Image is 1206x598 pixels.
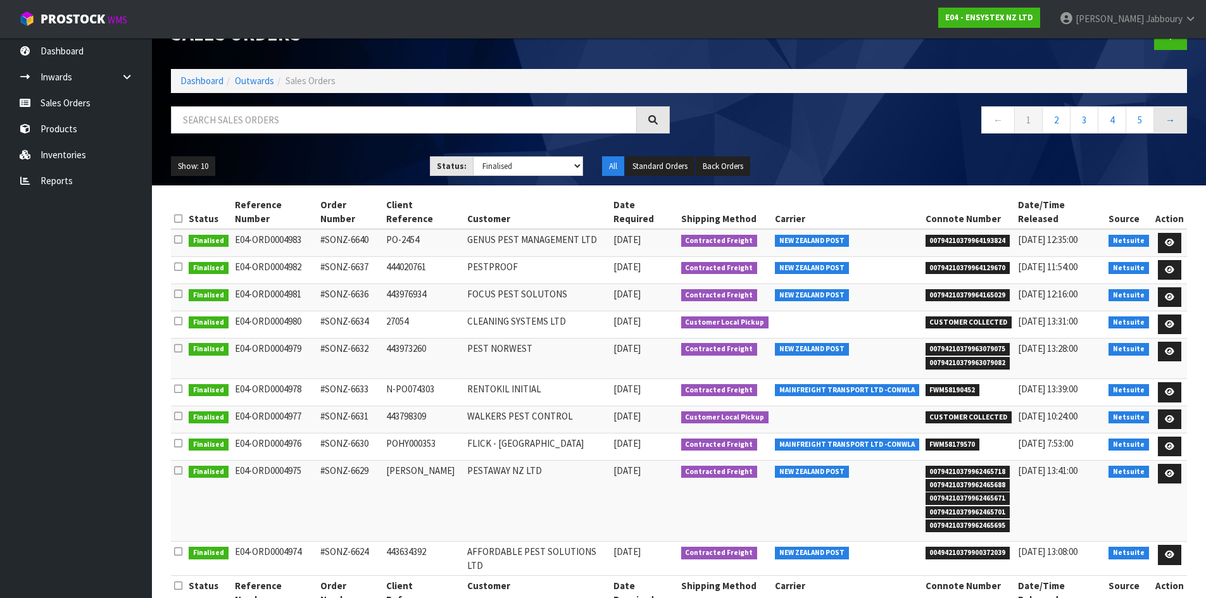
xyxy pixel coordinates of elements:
span: 00794210379963079082 [926,357,1010,370]
span: 00794210379964165029 [926,289,1010,302]
th: Client Reference [383,195,464,229]
span: Finalised [189,439,229,451]
span: Finalised [189,547,229,559]
span: [DATE] [613,261,641,273]
img: cube-alt.png [19,11,35,27]
th: Status [185,195,232,229]
span: [DATE] 13:39:00 [1018,383,1077,395]
a: → [1153,106,1187,134]
td: E04-ORD0004978 [232,379,318,406]
span: CUSTOMER COLLECTED [926,411,1012,424]
span: MAINFREIGHT TRANSPORT LTD -CONWLA [775,384,919,397]
td: AFFORDABLE PEST SOLUTIONS LTD [464,542,610,576]
span: [DATE] 12:16:00 [1018,288,1077,300]
td: 443976934 [383,283,464,311]
a: 4 [1098,106,1126,134]
span: [DATE] 13:41:00 [1018,464,1077,477]
td: E04-ORD0004982 [232,256,318,283]
td: WALKERS PEST CONTROL [464,406,610,433]
strong: Status: [437,161,467,171]
td: RENTOKIL INITIAL [464,379,610,406]
span: NEW ZEALAND POST [775,289,849,302]
td: #SONZ-6629 [317,460,383,542]
th: Customer [464,195,610,229]
td: [PERSON_NAME] [383,460,464,542]
span: Sales Orders [286,75,336,87]
td: E04-ORD0004981 [232,283,318,311]
span: [DATE] 10:24:00 [1018,410,1077,422]
span: MAINFREIGHT TRANSPORT LTD -CONWLA [775,439,919,451]
a: ← [981,106,1015,134]
span: Netsuite [1109,289,1149,302]
span: [DATE] 12:35:00 [1018,234,1077,246]
h1: Sales Orders [171,23,670,44]
span: Contracted Freight [681,343,758,356]
span: 00794210379964193824 [926,235,1010,247]
th: Order Number [317,195,383,229]
td: #SONZ-6624 [317,542,383,576]
span: [DATE] 13:31:00 [1018,315,1077,327]
a: 1 [1014,106,1043,134]
th: Shipping Method [678,195,772,229]
button: Show: 10 [171,156,215,177]
span: Customer Local Pickup [681,411,769,424]
span: [DATE] [613,410,641,422]
span: 00794210379962465671 [926,492,1010,505]
th: Reference Number [232,195,318,229]
span: 00794210379962465695 [926,520,1010,532]
td: E04-ORD0004975 [232,460,318,542]
span: Netsuite [1109,343,1149,356]
span: Contracted Freight [681,439,758,451]
a: Dashboard [180,75,223,87]
span: Finalised [189,289,229,302]
span: FWM58190452 [926,384,980,397]
span: [DATE] 11:54:00 [1018,261,1077,273]
span: FWM58179570 [926,439,980,451]
span: NEW ZEALAND POST [775,343,849,356]
button: All [602,156,624,177]
span: 00494210379900372039 [926,547,1010,559]
span: [DATE] [613,464,641,477]
span: [DATE] 13:28:00 [1018,342,1077,354]
td: E04-ORD0004976 [232,433,318,460]
td: FLICK - [GEOGRAPHIC_DATA] [464,433,610,460]
td: #SONZ-6632 [317,338,383,378]
span: NEW ZEALAND POST [775,547,849,559]
td: N-PO074303 [383,379,464,406]
td: #SONZ-6637 [317,256,383,283]
span: [DATE] [613,315,641,327]
a: Outwards [235,75,274,87]
td: PO-2454 [383,229,464,256]
span: [DATE] [613,437,641,449]
span: NEW ZEALAND POST [775,262,849,275]
span: [DATE] [613,288,641,300]
th: Connote Number [922,195,1015,229]
span: [DATE] [613,234,641,246]
span: [DATE] [613,545,641,558]
td: POHY000353 [383,433,464,460]
span: Finalised [189,411,229,424]
td: E04-ORD0004974 [232,542,318,576]
span: Netsuite [1109,466,1149,478]
button: Standard Orders [625,156,694,177]
span: 00794210379962465701 [926,506,1010,519]
td: 27054 [383,311,464,338]
span: Finalised [189,384,229,397]
td: E04-ORD0004980 [232,311,318,338]
span: 00794210379964129670 [926,262,1010,275]
td: #SONZ-6631 [317,406,383,433]
span: Finalised [189,262,229,275]
td: 443798309 [383,406,464,433]
span: Customer Local Pickup [681,316,769,329]
span: Contracted Freight [681,547,758,559]
span: 00794210379963079075 [926,343,1010,356]
strong: E04 - ENSYSTEX NZ LTD [945,12,1033,23]
td: FOCUS PEST SOLUTONS [464,283,610,311]
input: Search sales orders [171,106,637,134]
td: #SONZ-6636 [317,283,383,311]
td: 443634392 [383,542,464,576]
td: PEST NORWEST [464,338,610,378]
span: NEW ZEALAND POST [775,235,849,247]
span: Netsuite [1109,262,1149,275]
td: PESTAWAY NZ LTD [464,460,610,542]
